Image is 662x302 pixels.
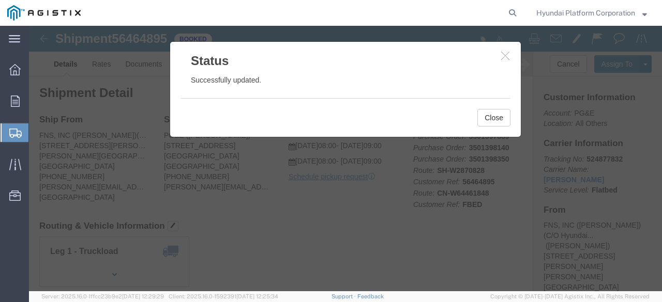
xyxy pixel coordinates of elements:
[490,292,650,301] span: Copyright © [DATE]-[DATE] Agistix Inc., All Rights Reserved
[536,7,635,19] span: Hyundai Platform Corporation
[29,26,662,291] iframe: FS Legacy Container
[357,293,384,299] a: Feedback
[7,5,81,21] img: logo
[41,293,164,299] span: Server: 2025.16.0-1ffcc23b9e2
[332,293,357,299] a: Support
[536,7,648,19] button: Hyundai Platform Corporation
[236,293,278,299] span: [DATE] 12:25:34
[169,293,278,299] span: Client: 2025.16.0-1592391
[122,293,164,299] span: [DATE] 12:29:29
